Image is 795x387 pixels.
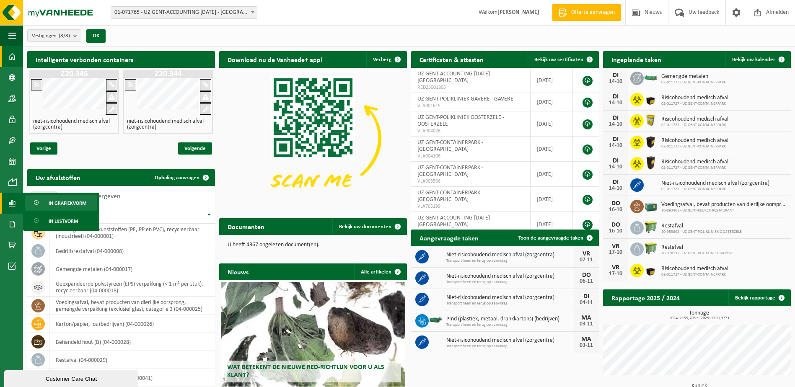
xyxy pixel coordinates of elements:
span: 10-893461 - UZ GENT-KEUKEN RESTAURANT [661,208,787,213]
count: (8/8) [59,33,70,39]
div: 14-10 [607,121,624,127]
div: 03-11 [578,321,595,327]
span: Restafval [661,223,742,230]
a: Bekijk rapportage [728,289,790,306]
img: HK-XC-15-GN-00 [644,74,658,81]
span: 02-011727 - UZ GENT-CONTAINERPARK [661,187,769,192]
a: Bekijk uw certificaten [528,51,598,68]
td: [DATE] [531,68,573,93]
span: Niet-risicohoudend medisch afval (zorgcentra) [446,294,574,301]
span: Niet-risicohoudend medisch afval (zorgcentra) [446,252,574,258]
h2: Download nu de Vanheede+ app! [219,51,331,67]
span: VLA903566 [417,178,524,185]
span: Risicohoudend medisch afval [661,95,728,101]
h2: Aangevraagde taken [411,230,487,246]
span: Gemengde metalen [661,73,726,80]
a: Toon de aangevraagde taken [512,230,598,246]
iframe: chat widget [4,369,140,387]
strong: [PERSON_NAME] [497,9,539,15]
span: VLA901615 [417,103,524,109]
div: DI [607,136,624,143]
span: 02-011727 - UZ GENT-CONTAINERPARK [661,101,728,106]
div: DI [578,293,595,300]
span: 01-071765 - UZ GENT-ACCOUNTING 0 BC - GENT [111,6,257,19]
a: Bekijk uw documenten [332,218,406,235]
span: Pmd (plastiek, metaal, drankkartons) (bedrijven) [446,316,574,322]
a: Offerte aanvragen [552,4,621,21]
a: In lijstvorm [25,213,97,229]
span: Volgende [178,142,212,155]
a: Wat betekent de nieuwe RED-richtlijn voor u als klant? [221,282,405,387]
span: Risicohoudend medisch afval [661,137,728,144]
span: Risicohoudend medisch afval [661,116,728,123]
div: MA [578,336,595,343]
span: In lijstvorm [49,213,78,229]
span: Offerte aanvragen [569,8,617,17]
div: DI [607,115,624,121]
td: gemengde metalen (04-000017) [49,260,215,278]
div: VR [607,243,624,250]
a: Ophaling aanvragen [148,169,214,186]
h2: Intelligente verbonden containers [27,51,215,67]
span: UZ GENT-CONTAINERPARK - [GEOGRAPHIC_DATA] [417,139,483,152]
span: UZ GENT-ACCOUNTING [DATE] - [GEOGRAPHIC_DATA] [417,71,493,84]
span: Transport heen en terug op aanvraag [446,301,574,306]
a: Bekijk uw kalender [725,51,790,68]
span: 02-011727 - UZ GENT-CONTAINERPARK [661,272,728,277]
p: U heeft 4367 ongelezen document(en). [228,242,399,248]
img: WB-0660-HPE-GN-51 [644,241,658,255]
div: 14-10 [607,164,624,170]
span: RED25001805 [417,84,524,91]
td: karton/papier, los (bedrijven) (04-000026) [49,315,215,333]
span: Toon de aangevraagde taken [518,235,583,241]
img: LP-SB-00060-HPE-51 [644,156,658,170]
a: In grafiekvorm [25,195,97,211]
img: Download de VHEPlus App [219,68,407,209]
div: MA [578,315,595,321]
h2: Uw afvalstoffen [27,169,89,186]
div: 07-11 [578,257,595,263]
div: DI [607,93,624,100]
span: VLA705199 [417,203,524,210]
span: Transport heen en terug op aanvraag [446,280,574,285]
span: UZ GENT-CONTAINERPARK - [GEOGRAPHIC_DATA] [417,190,483,203]
a: Alle artikelen [354,263,406,280]
span: 10 [31,191,57,204]
div: DO [578,272,595,279]
span: VLA904076 [417,128,524,134]
td: geëxpandeerde polystyreen (EPS) verpakking (< 1 m² per stuk), recycleerbaar (04-000018) [49,278,215,297]
td: behandeld hout (B) (04-000028) [49,333,215,351]
span: Risicohoudend medisch afval [661,159,728,165]
span: Bekijk uw kalender [732,57,775,62]
div: 17-10 [607,250,624,255]
div: 16-10 [607,207,624,213]
span: VLA904106 [417,153,524,160]
span: Niet-risicohoudend medisch afval (zorgcentra) [446,273,574,280]
span: Vorige [30,142,57,155]
span: 2024: 2155,705 t - 2025: 1520,977 t [607,316,791,320]
span: Verberg [373,57,391,62]
span: Ophaling aanvragen [155,175,199,181]
div: 06-11 [578,279,595,284]
img: LP-SB-00050-HPE-51 [644,134,658,149]
div: 14-10 [607,100,624,106]
div: DO [607,200,624,207]
span: 02-011727 - UZ GENT-CONTAINERPARK [661,123,728,128]
div: 17-10 [607,271,624,277]
div: DI [607,72,624,79]
span: UZ GENT-CONTAINERPARK - [GEOGRAPHIC_DATA] [417,165,483,178]
span: Vestigingen [32,30,70,42]
span: Niet-risicohoudend medisch afval (zorgcentra) [661,180,769,187]
h2: Ingeplande taken [603,51,670,67]
div: DI [607,157,624,164]
span: In grafiekvorm [49,195,86,211]
span: 01-071765 - UZ GENT-ACCOUNTING 0 BC - GENT [111,7,257,18]
span: UZ GENT-POLIKLINIEK GAVERE - GAVERE [417,96,513,102]
td: voedingsafval, bevat producten van dierlijke oorsprong, gemengde verpakking (exclusief glas), cat... [49,297,215,315]
td: [DATE] [531,137,573,162]
img: LP-SB-00030-HPE-51 [644,263,658,277]
div: DO [607,222,624,228]
span: 10-953892 - UZ GENT-POLIKLINIEK OOSTERZELE [661,230,742,235]
td: [DATE] [531,212,573,237]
